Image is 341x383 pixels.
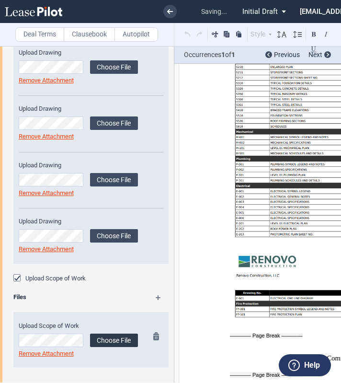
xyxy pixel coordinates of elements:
[231,51,235,58] b: 1
[308,51,322,58] span: Next
[114,27,158,42] label: Autopilot
[221,51,225,58] b: 1
[13,293,26,301] b: Files
[90,229,138,243] label: Choose File
[19,161,138,170] label: Upload Drawing
[19,350,74,357] a: Remove Attachment
[196,1,232,22] span: saving...
[19,322,138,330] label: Upload Scope of Work
[233,28,244,40] button: Paste
[19,189,74,197] a: Remove Attachment
[90,60,138,74] label: Choose File
[279,354,331,376] button: Help
[308,43,319,54] button: Underline
[64,27,115,42] label: Clausebook
[304,359,320,371] label: Help
[308,28,319,40] button: Bold
[19,104,138,113] label: Upload Drawing
[90,173,138,186] label: Choose File
[13,274,86,283] md-checkbox: Upload Scope of Work
[19,48,138,57] label: Upload Drawing
[221,28,232,40] button: Copy
[210,28,221,40] button: Cut
[19,77,74,84] a: Remove Attachment
[184,50,258,60] span: Occurrences of
[90,334,138,347] label: Choose File
[25,274,86,283] label: Upload Scope of Work
[320,28,332,40] button: Italic
[274,51,300,58] span: Previous
[15,27,64,42] label: Deal Terms
[19,217,138,226] label: Upload Drawing
[265,50,300,60] div: Previous
[242,7,278,16] span: Initial Draft
[19,245,74,253] a: Remove Attachment
[90,116,138,130] label: Choose File
[19,133,74,140] a: Remove Attachment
